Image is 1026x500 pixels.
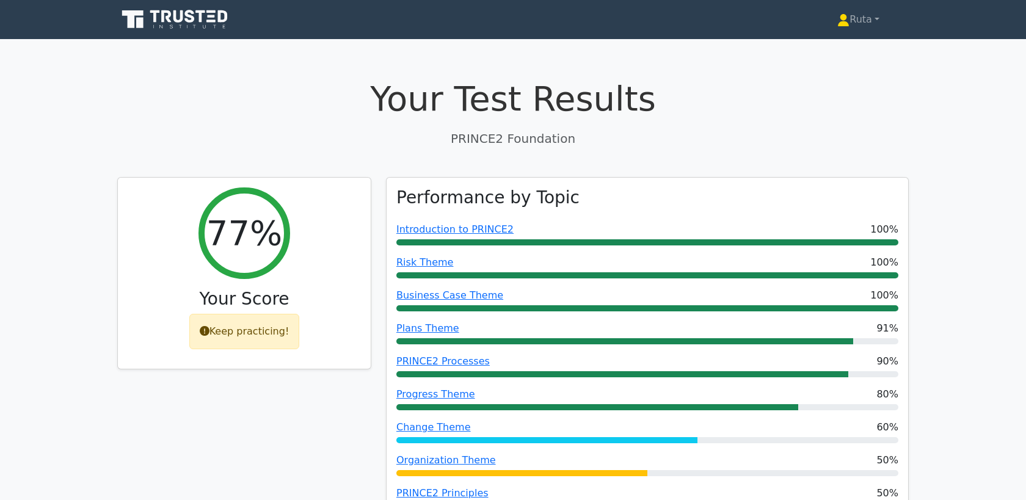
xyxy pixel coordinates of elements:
h1: Your Test Results [117,78,909,119]
a: Progress Theme [396,388,475,400]
span: 60% [876,420,898,435]
span: 100% [870,222,898,237]
a: Risk Theme [396,256,453,268]
span: 100% [870,288,898,303]
p: PRINCE2 Foundation [117,129,909,148]
h2: 77% [206,212,282,253]
span: 100% [870,255,898,270]
a: Change Theme [396,421,471,433]
h3: Your Score [128,289,361,310]
a: Business Case Theme [396,289,503,301]
a: Organization Theme [396,454,496,466]
a: PRINCE2 Principles [396,487,489,499]
span: 91% [876,321,898,336]
a: Plans Theme [396,322,459,334]
span: 50% [876,453,898,468]
a: Ruta [808,7,909,32]
span: 90% [876,354,898,369]
a: PRINCE2 Processes [396,355,490,367]
div: Keep practicing! [189,314,300,349]
span: 80% [876,387,898,402]
h3: Performance by Topic [396,187,580,208]
a: Introduction to PRINCE2 [396,223,514,235]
